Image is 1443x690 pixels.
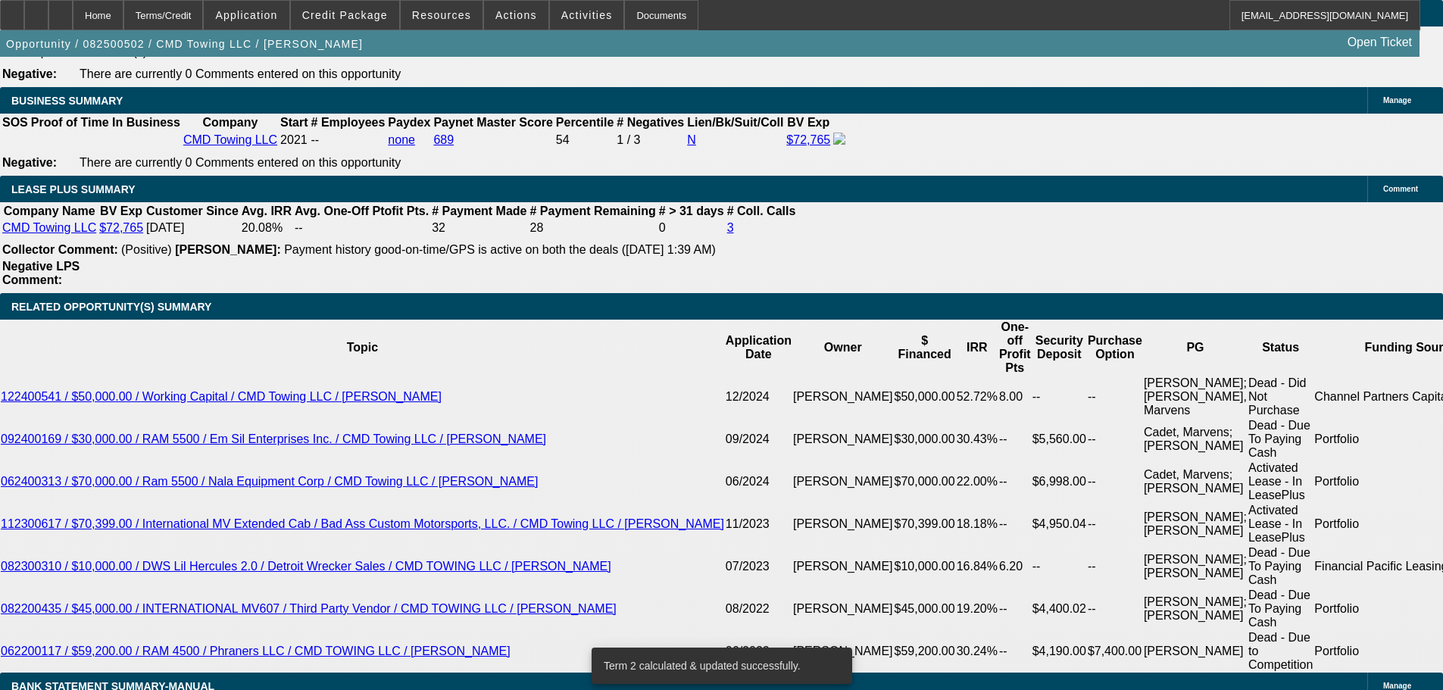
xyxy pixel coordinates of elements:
td: 18.18% [956,503,998,545]
td: -- [998,503,1032,545]
b: Paynet Master Score [433,116,552,129]
td: 2021 [280,132,308,148]
a: CMD Towing LLC [2,221,96,234]
b: # Employees [311,116,386,129]
td: -- [1087,418,1143,461]
b: Negative: [2,156,57,169]
div: Term 2 calculated & updated successfully. [592,648,846,684]
td: 30.24% [956,630,998,673]
td: Cadet, Marvens; [PERSON_NAME] [1143,461,1248,503]
button: Credit Package [291,1,399,30]
span: Manage [1383,682,1411,690]
td: -- [1087,503,1143,545]
b: BV Exp [787,116,829,129]
td: $59,200.00 [894,630,956,673]
th: Proof of Time In Business [30,115,181,130]
b: Start [280,116,308,129]
div: 1 / 3 [617,133,684,147]
td: 8.00 [998,376,1032,418]
button: Activities [550,1,624,30]
b: Avg. One-Off Ptofit Pts. [295,205,429,217]
b: Customer Since [146,205,239,217]
th: Purchase Option [1087,320,1143,376]
span: Manage [1383,96,1411,105]
td: [PERSON_NAME]; [PERSON_NAME], Marvens [1143,376,1248,418]
td: -- [998,461,1032,503]
td: [PERSON_NAME]; [PERSON_NAME] [1143,503,1248,545]
td: 12/2024 [725,376,792,418]
td: 07/2023 [725,545,792,588]
td: 6.20 [998,545,1032,588]
td: Dead - Due To Paying Cash [1248,418,1313,461]
td: [PERSON_NAME] [792,545,894,588]
td: -- [998,588,1032,630]
a: 082300310 / $10,000.00 / DWS Lil Hercules 2.0 / Detroit Wrecker Sales / CMD TOWING LLC / [PERSON_... [1,560,611,573]
span: Application [215,9,277,21]
b: BV Exp [100,205,142,217]
td: $4,950.04 [1032,503,1087,545]
td: [PERSON_NAME] [792,418,894,461]
a: 062200117 / $59,200.00 / RAM 4500 / Phraners LLC / CMD TOWING LLC / [PERSON_NAME] [1,645,511,657]
b: Company [203,116,258,129]
b: # Coll. Calls [727,205,796,217]
td: $10,000.00 [894,545,956,588]
a: $72,765 [99,221,143,234]
a: none [388,133,415,146]
b: [PERSON_NAME]: [175,243,281,256]
td: 06/2024 [725,461,792,503]
td: 11/2023 [725,503,792,545]
a: N [687,133,696,146]
td: -- [1087,545,1143,588]
span: Actions [495,9,537,21]
span: Comment [1383,185,1418,193]
td: $4,190.00 [1032,630,1087,673]
a: 062400313 / $70,000.00 / Ram 5500 / Nala Equipment Corp / CMD Towing LLC / [PERSON_NAME] [1,475,538,488]
span: RELATED OPPORTUNITY(S) SUMMARY [11,301,211,313]
a: $72,765 [786,133,830,146]
a: 122400541 / $50,000.00 / Working Capital / CMD Towing LLC / [PERSON_NAME] [1,390,442,403]
b: # Payment Remaining [530,205,656,217]
b: Paydex [388,116,430,129]
a: 689 [433,133,454,146]
td: [PERSON_NAME]; [PERSON_NAME] [1143,588,1248,630]
th: IRR [956,320,998,376]
td: 09/2024 [725,418,792,461]
td: -- [998,418,1032,461]
td: [PERSON_NAME] [792,461,894,503]
td: 32 [431,220,527,236]
button: Application [204,1,289,30]
span: Credit Package [302,9,388,21]
b: Avg. IRR [242,205,292,217]
a: 3 [727,221,734,234]
a: 092400169 / $30,000.00 / RAM 5500 / Em Sil Enterprises Inc. / CMD Towing LLC / [PERSON_NAME] [1,432,546,445]
b: Company Name [4,205,95,217]
span: (Positive) [121,243,172,256]
td: -- [1087,376,1143,418]
td: Dead - Due To Paying Cash [1248,588,1313,630]
td: [PERSON_NAME] [792,376,894,418]
b: Collector Comment: [2,243,118,256]
div: 54 [556,133,614,147]
td: 20.08% [241,220,292,236]
b: # Negatives [617,116,684,129]
span: -- [311,133,320,146]
td: -- [1087,588,1143,630]
span: LEASE PLUS SUMMARY [11,183,136,195]
b: Lien/Bk/Suit/Coll [687,116,783,129]
th: $ Financed [894,320,956,376]
a: Open Ticket [1341,30,1418,55]
span: Resources [412,9,471,21]
th: SOS [2,115,29,130]
a: 082200435 / $45,000.00 / INTERNATIONAL MV607 / Third Party Vendor / CMD TOWING LLC / [PERSON_NAME] [1,602,617,615]
td: Activated Lease - In LeasePlus [1248,461,1313,503]
td: -- [1087,461,1143,503]
td: 30.43% [956,418,998,461]
td: $5,560.00 [1032,418,1087,461]
td: Activated Lease - In LeasePlus [1248,503,1313,545]
th: PG [1143,320,1248,376]
b: Percentile [556,116,614,129]
td: 08/2022 [725,588,792,630]
b: Negative LPS Comment: [2,260,80,286]
a: 112300617 / $70,399.00 / International MV Extended Cab / Bad Ass Custom Motorsports, LLC. / CMD T... [1,517,724,530]
td: $50,000.00 [894,376,956,418]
